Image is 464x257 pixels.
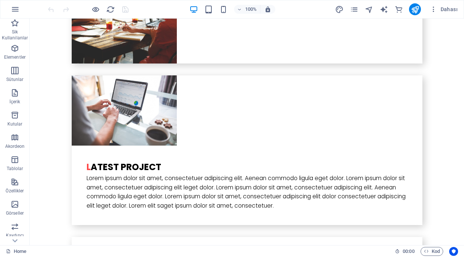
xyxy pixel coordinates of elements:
i: Tasarım (Ctrl+Alt+Y) [335,5,344,14]
p: İçerik [9,99,20,105]
span: Kod [424,247,440,256]
span: Dahası [430,6,458,13]
button: publish [409,3,421,15]
p: Özellikler [6,188,24,194]
p: Tablolar [7,166,23,172]
button: text_generator [379,5,388,14]
h6: 100% [245,5,257,14]
button: reload [106,5,115,14]
button: Kod [421,247,443,256]
p: Akordeon [5,143,25,149]
p: Sütunlar [6,77,24,82]
button: 100% [234,5,260,14]
button: Dahası [427,3,461,15]
span: : [408,248,409,254]
a: Seçimi iptal etmek için tıkla. Sayfaları açmak için çift tıkla [6,247,26,256]
button: Ön izleme modundan çıkıp düzenlemeye devam etmek için buraya tıklayın [91,5,100,14]
i: Navigatör [365,5,373,14]
i: Yeniden boyutlandırmada yakınlaştırma düzeyini seçilen cihaza uyacak şekilde otomatik olarak ayarla. [265,6,271,13]
span: 00 00 [403,247,414,256]
i: Ticaret [395,5,403,14]
i: Sayfayı yeniden yükleyin [106,5,115,14]
button: design [335,5,344,14]
p: Kutular [7,121,23,127]
p: Elementler [4,54,26,60]
button: navigator [364,5,373,14]
i: Sayfalar (Ctrl+Alt+S) [350,5,358,14]
p: Görseller [6,210,24,216]
button: pages [350,5,358,14]
button: commerce [394,5,403,14]
h6: Oturum süresi [395,247,415,256]
i: AI Writer [380,5,388,14]
button: Usercentrics [449,247,458,256]
i: Yayınla [411,5,419,14]
p: Kaydırıcı [6,232,24,238]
